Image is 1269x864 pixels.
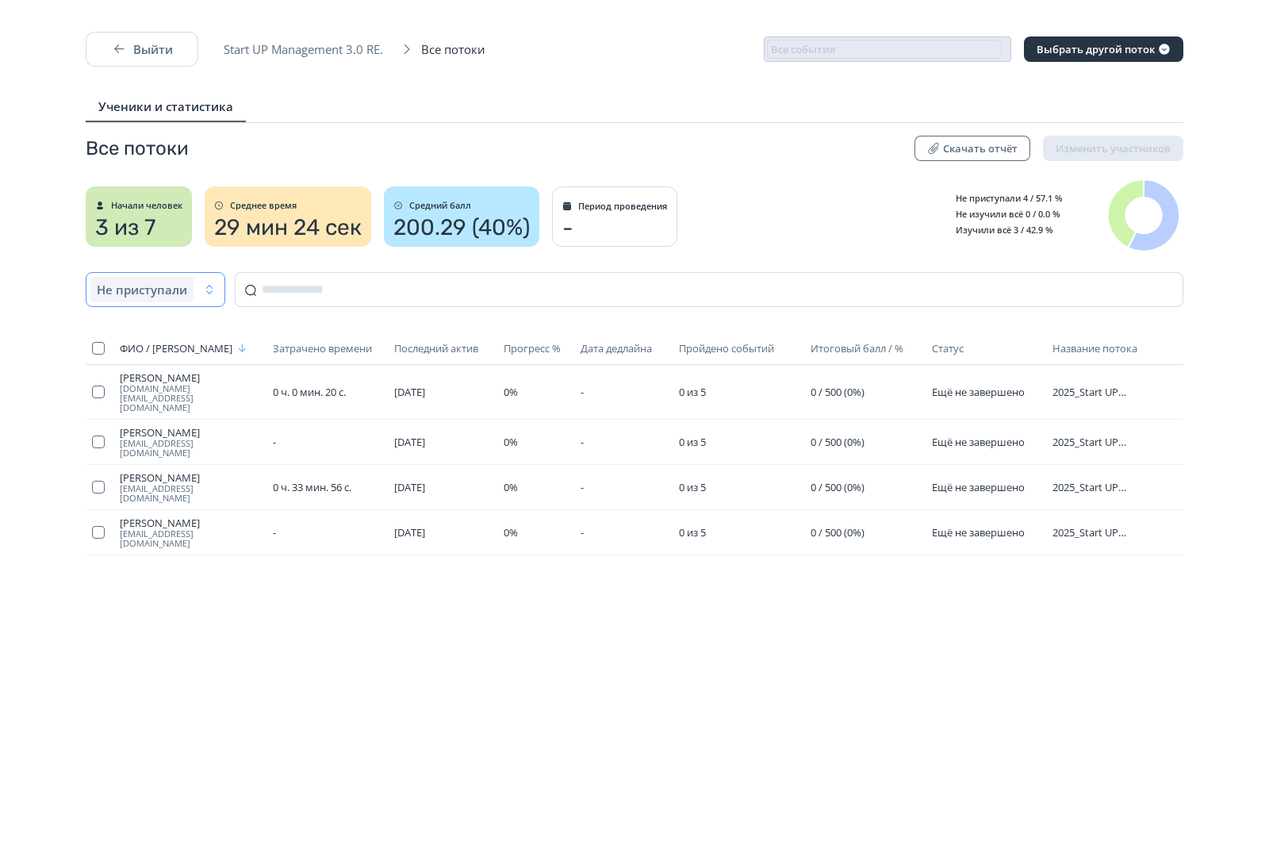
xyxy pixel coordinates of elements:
[581,480,584,494] span: -
[581,525,584,540] span: -
[932,525,1025,540] span: Ещё не завершено
[120,426,261,458] a: [PERSON_NAME][EMAIL_ADDRESS][DOMAIN_NAME]
[1052,481,1149,493] span: 2025_Start UP Management 3.0 RE.
[1043,136,1183,161] button: Изменить участников
[811,385,865,399] span: 0 / 500 (0%)
[273,480,351,494] span: 0 ч. 33 мин. 56 с.
[679,385,706,399] span: 0 из 5
[273,435,276,449] span: -
[393,215,530,240] span: 200.29 (40%)
[504,435,518,449] span: 0%
[944,224,1053,236] span: Изучили всё 3 / 42.9 %
[811,480,865,494] span: 0 / 500 (0%)
[120,439,261,458] span: [EMAIL_ADDRESS][DOMAIN_NAME]
[273,385,346,399] span: 0 ч. 0 мин. 20 с.
[504,342,561,355] span: Прогресс %
[230,201,297,210] span: Среднее время
[97,282,187,298] span: Не приступали
[1052,386,1149,398] span: 2025_Start UP Management 3.0 RE.
[120,339,251,358] button: ФИО / [PERSON_NAME]
[562,216,573,241] span: -
[120,471,261,484] span: [PERSON_NAME]
[932,435,1025,449] span: Ещё не завершено
[120,516,261,548] a: [PERSON_NAME][EMAIL_ADDRESS][DOMAIN_NAME]
[944,192,1063,204] span: Не приступали 4 / 57.1 %
[120,371,261,384] span: [PERSON_NAME]
[581,435,584,449] span: -
[679,342,774,355] span: Пройдено событий
[581,385,584,399] span: -
[679,435,706,449] span: 0 из 5
[224,41,393,57] span: Start UP Management 3.0 RE.
[578,202,667,211] span: Период проведения
[394,480,425,494] span: [DATE]
[120,529,261,548] span: [EMAIL_ADDRESS][DOMAIN_NAME]
[214,215,362,240] span: 29 мин 24 сек
[811,435,865,449] span: 0 / 500 (0%)
[120,371,261,413] a: [PERSON_NAME][DOMAIN_NAME][EMAIL_ADDRESS][DOMAIN_NAME]
[1052,436,1149,448] span: 2025_Start UP Management 3.0 RE.
[932,385,1025,399] span: Ещё не завершено
[581,339,655,358] button: Дата дедлайна
[1052,341,1137,355] span: Название потока
[120,426,261,439] span: [PERSON_NAME]
[394,385,425,399] span: [DATE]
[120,484,261,503] span: [EMAIL_ADDRESS][DOMAIN_NAME]
[394,435,425,449] span: [DATE]
[409,201,471,210] span: Средний балл
[944,208,1060,220] span: Не изучили всё 0 / 0.0 %
[111,201,182,210] span: Начали человек
[764,36,1011,62] button: Все события
[679,480,706,494] span: 0 из 5
[811,342,903,355] span: Итоговый балл / %
[394,339,481,358] button: Последний актив
[504,339,564,358] button: Прогресс %
[504,525,518,540] span: 0%
[1024,36,1183,62] button: Выбрать другой поток
[504,385,518,399] span: 0%
[120,384,261,413] span: [DOMAIN_NAME][EMAIL_ADDRESS][DOMAIN_NAME]
[120,342,232,355] span: ФИО / [PERSON_NAME]
[811,339,907,358] button: Итоговый балл / %
[86,272,225,307] button: Не приступали
[98,98,233,114] span: Ученики и статистика
[504,480,518,494] span: 0%
[120,471,261,503] a: [PERSON_NAME][EMAIL_ADDRESS][DOMAIN_NAME]
[273,339,375,358] button: Затрачено времени
[679,339,777,358] button: Пройдено событий
[914,136,1030,161] button: Скачать отчёт
[394,525,425,540] span: [DATE]
[679,525,706,540] span: 0 из 5
[932,480,1025,494] span: Ещё не завершено
[394,342,478,355] span: Последний актив
[120,516,261,529] span: [PERSON_NAME]
[95,215,155,240] span: 3 из 7
[421,41,495,57] span: Все потоки
[273,342,372,355] span: Затрачено времени
[86,136,189,161] span: Все потоки
[273,525,276,540] span: -
[581,342,652,355] span: Дата дедлайна
[86,32,198,67] button: Выйти
[1052,526,1149,539] span: 2025_Start UP Management 3.0 RE.
[932,341,964,355] span: Статус
[811,525,865,540] span: 0 / 500 (0%)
